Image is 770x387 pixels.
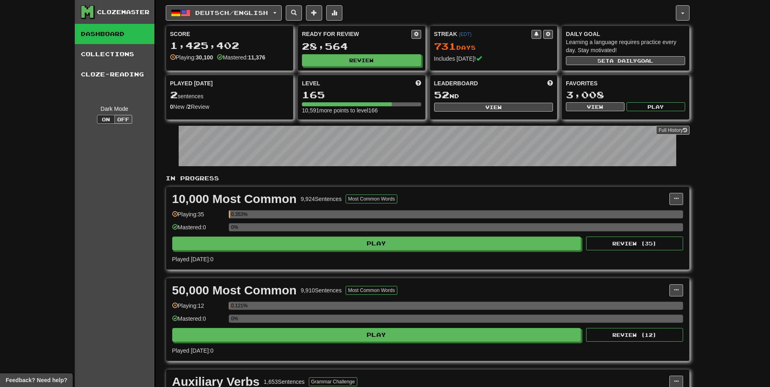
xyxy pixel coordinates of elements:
[566,30,685,38] div: Daily Goal
[302,106,421,114] div: 10,591 more points to level 166
[459,32,472,37] a: (EDT)
[172,237,581,250] button: Play
[6,376,67,384] span: Open feedback widget
[248,54,265,61] strong: 11,376
[566,56,685,65] button: Seta dailygoal
[188,104,191,110] strong: 2
[656,126,689,135] a: Full History
[170,90,289,100] div: sentences
[302,54,421,66] button: Review
[97,115,115,124] button: On
[170,53,213,61] div: Playing:
[566,38,685,54] div: Learning a language requires practice every day. Stay motivated!
[302,30,411,38] div: Ready for Review
[586,237,683,250] button: Review (35)
[170,103,289,111] div: New / Review
[301,286,342,294] div: 9,910 Sentences
[195,9,268,16] span: Deutsch / English
[114,115,132,124] button: Off
[172,210,225,224] div: Playing: 35
[302,79,320,87] span: Level
[434,55,553,63] div: Includes [DATE]!
[166,174,690,182] p: In Progress
[586,328,683,342] button: Review (12)
[172,284,297,296] div: 50,000 Most Common
[172,302,225,315] div: Playing: 12
[302,90,421,100] div: 165
[627,102,685,111] button: Play
[434,41,553,52] div: Day s
[610,58,637,63] span: a daily
[434,90,553,100] div: nd
[434,30,532,38] div: Streak
[81,105,148,113] div: Dark Mode
[434,89,449,100] span: 52
[75,44,154,64] a: Collections
[434,103,553,112] button: View
[566,79,685,87] div: Favorites
[346,195,397,203] button: Most Common Words
[75,24,154,44] a: Dashboard
[346,286,397,295] button: Most Common Words
[434,79,478,87] span: Leaderboard
[566,102,624,111] button: View
[170,104,173,110] strong: 0
[309,377,357,386] button: Grammar Challenge
[196,54,213,61] strong: 30,100
[286,5,302,21] button: Search sentences
[547,79,553,87] span: This week in points, UTC
[170,79,213,87] span: Played [DATE]
[172,223,225,237] div: Mastered: 0
[172,328,581,342] button: Play
[172,347,213,354] span: Played [DATE]: 0
[301,195,342,203] div: 9,924 Sentences
[75,64,154,85] a: Cloze-Reading
[264,378,304,386] div: 1,653 Sentences
[170,89,178,100] span: 2
[170,30,289,38] div: Score
[97,8,150,16] div: Clozemaster
[172,315,225,328] div: Mastered: 0
[217,53,265,61] div: Mastered:
[172,193,297,205] div: 10,000 Most Common
[170,40,289,51] div: 1,425,402
[416,79,421,87] span: Score more points to level up
[306,5,322,21] button: Add sentence to collection
[566,90,685,100] div: 3,008
[166,5,282,21] button: Deutsch/English
[302,41,421,51] div: 28,564
[172,256,213,262] span: Played [DATE]: 0
[434,40,456,52] span: 731
[326,5,342,21] button: More stats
